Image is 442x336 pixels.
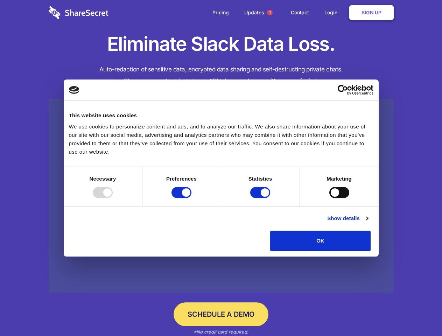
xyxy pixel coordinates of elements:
a: Login [317,2,348,23]
div: We use cookies to personalize content and ads, and to analyze our traffic. We also share informat... [69,122,373,156]
span: 1 [267,10,273,15]
strong: Preferences [166,176,197,182]
img: logo-wordmark-white-trans-d4663122ce5f474addd5e946df7df03e33cb6a1c49d2221995e7729f52c070b2.svg [49,6,108,19]
strong: Statistics [248,176,272,182]
strong: Necessary [90,176,116,182]
h4: Auto-redaction of sensitive data, encrypted data sharing and self-destructing private chats. Shar... [49,64,394,87]
div: This website uses cookies [69,111,373,120]
a: Schedule a Demo [174,302,268,326]
strong: Marketing [327,176,352,182]
button: OK [270,231,371,251]
em: *No credit card required. [194,329,248,335]
h1: Eliminate Slack Data Loss. [49,31,394,57]
a: Contact [284,2,316,23]
a: Pricing [205,2,236,23]
img: logo [69,86,79,94]
a: Usercentrics Cookiebot - opens in a new window [312,85,373,95]
a: Wistia video thumbnail [49,99,394,293]
a: Show details [327,214,368,223]
a: Sign Up [349,5,394,20]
